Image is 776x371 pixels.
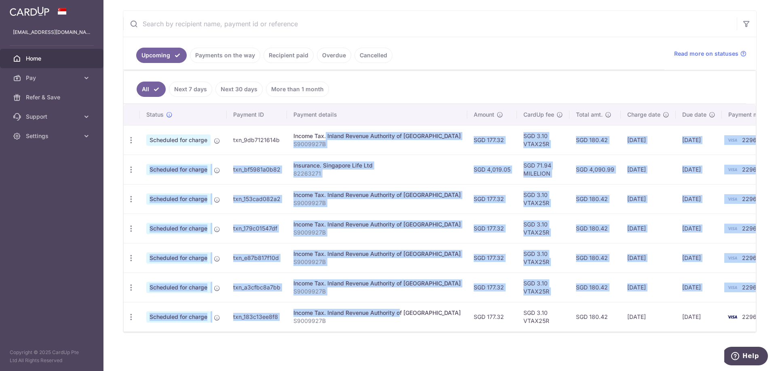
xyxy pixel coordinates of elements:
div: Income Tax. Inland Revenue Authority of [GEOGRAPHIC_DATA] [293,309,461,317]
span: 2296 [742,254,757,261]
td: [DATE] [676,184,722,214]
td: SGD 180.42 [569,125,621,155]
span: Scheduled for charge [146,252,211,264]
td: SGD 180.42 [569,302,621,331]
span: 2296 [742,313,757,320]
a: Next 7 days [169,82,212,97]
span: Settings [26,132,79,140]
span: 2296 [742,166,757,173]
span: Scheduled for charge [146,134,211,146]
img: Bank Card [724,135,740,145]
span: Due date [682,111,706,119]
td: SGD 177.32 [467,302,517,331]
a: Cancelled [354,48,392,63]
a: Overdue [317,48,351,63]
p: S9009927B [293,228,461,237]
span: Support [26,113,79,121]
p: S9009927B [293,287,461,296]
input: Search by recipient name, payment id or reference [123,11,737,37]
td: SGD 180.42 [569,243,621,272]
td: [DATE] [621,155,676,184]
img: Bank Card [724,312,740,322]
a: Next 30 days [215,82,263,97]
td: SGD 177.32 [467,125,517,155]
span: Pay [26,74,79,82]
div: Insurance. Singapore Life Ltd [293,161,461,170]
span: Status [146,111,164,119]
span: 2296 [742,225,757,232]
span: Read more on statuses [674,50,738,58]
span: Charge date [627,111,660,119]
p: S9009927B [293,199,461,207]
td: [DATE] [621,214,676,243]
div: Income Tax. Inland Revenue Authority of [GEOGRAPHIC_DATA] [293,191,461,199]
span: Total amt. [576,111,603,119]
div: Income Tax. Inland Revenue Authority of [GEOGRAPHIC_DATA] [293,132,461,140]
td: [DATE] [621,125,676,155]
td: txn_e87b817f10d [227,243,287,272]
p: 82263271 [293,170,461,178]
td: SGD 3.10 VTAX25R [517,243,569,272]
td: SGD 4,019.05 [467,155,517,184]
div: Income Tax. Inland Revenue Authority of [GEOGRAPHIC_DATA] [293,250,461,258]
p: S9009927B [293,317,461,325]
td: SGD 3.10 VTAX25R [517,302,569,331]
p: [EMAIL_ADDRESS][DOMAIN_NAME] [13,28,91,36]
td: txn_9db7121614b [227,125,287,155]
td: SGD 180.42 [569,214,621,243]
td: txn_bf5981a0b82 [227,155,287,184]
img: Bank Card [724,283,740,292]
img: Bank Card [724,224,740,233]
td: SGD 177.32 [467,214,517,243]
td: txn_183c13ee8f8 [227,302,287,331]
td: [DATE] [676,155,722,184]
td: [DATE] [621,272,676,302]
span: 2296 [742,195,757,202]
th: Payment details [287,104,467,125]
td: [DATE] [676,243,722,272]
a: Upcoming [136,48,187,63]
div: Income Tax. Inland Revenue Authority of [GEOGRAPHIC_DATA] [293,279,461,287]
span: Refer & Save [26,93,79,101]
a: Recipient paid [264,48,314,63]
td: SGD 3.10 VTAX25R [517,184,569,214]
a: Read more on statuses [674,50,746,58]
div: Income Tax. Inland Revenue Authority of [GEOGRAPHIC_DATA] [293,220,461,228]
a: Payments on the way [190,48,260,63]
td: [DATE] [621,302,676,331]
img: Bank Card [724,253,740,263]
td: [DATE] [621,184,676,214]
span: 2296 [742,136,757,143]
span: 2296 [742,284,757,291]
td: SGD 177.32 [467,243,517,272]
p: S9009927B [293,258,461,266]
td: txn_179c01547df [227,214,287,243]
td: SGD 180.42 [569,184,621,214]
a: All [137,82,166,97]
th: Payment ID [227,104,287,125]
td: [DATE] [676,302,722,331]
td: SGD 3.10 VTAX25R [517,125,569,155]
span: Home [26,54,79,63]
td: SGD 177.32 [467,184,517,214]
span: CardUp fee [523,111,554,119]
td: SGD 3.10 VTAX25R [517,272,569,302]
span: Scheduled for charge [146,311,211,323]
td: SGD 3.10 VTAX25R [517,214,569,243]
td: txn_a3cfbc8a7bb [227,272,287,302]
td: [DATE] [676,125,722,155]
td: [DATE] [621,243,676,272]
span: Scheduled for charge [146,164,211,175]
td: [DATE] [676,272,722,302]
img: CardUp [10,6,49,16]
td: SGD 71.94 MILELION [517,155,569,184]
span: Scheduled for charge [146,193,211,205]
span: Scheduled for charge [146,223,211,234]
td: SGD 4,090.99 [569,155,621,184]
a: More than 1 month [266,82,329,97]
td: txn_153cad082a2 [227,184,287,214]
img: Bank Card [724,194,740,204]
td: [DATE] [676,214,722,243]
td: SGD 180.42 [569,272,621,302]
